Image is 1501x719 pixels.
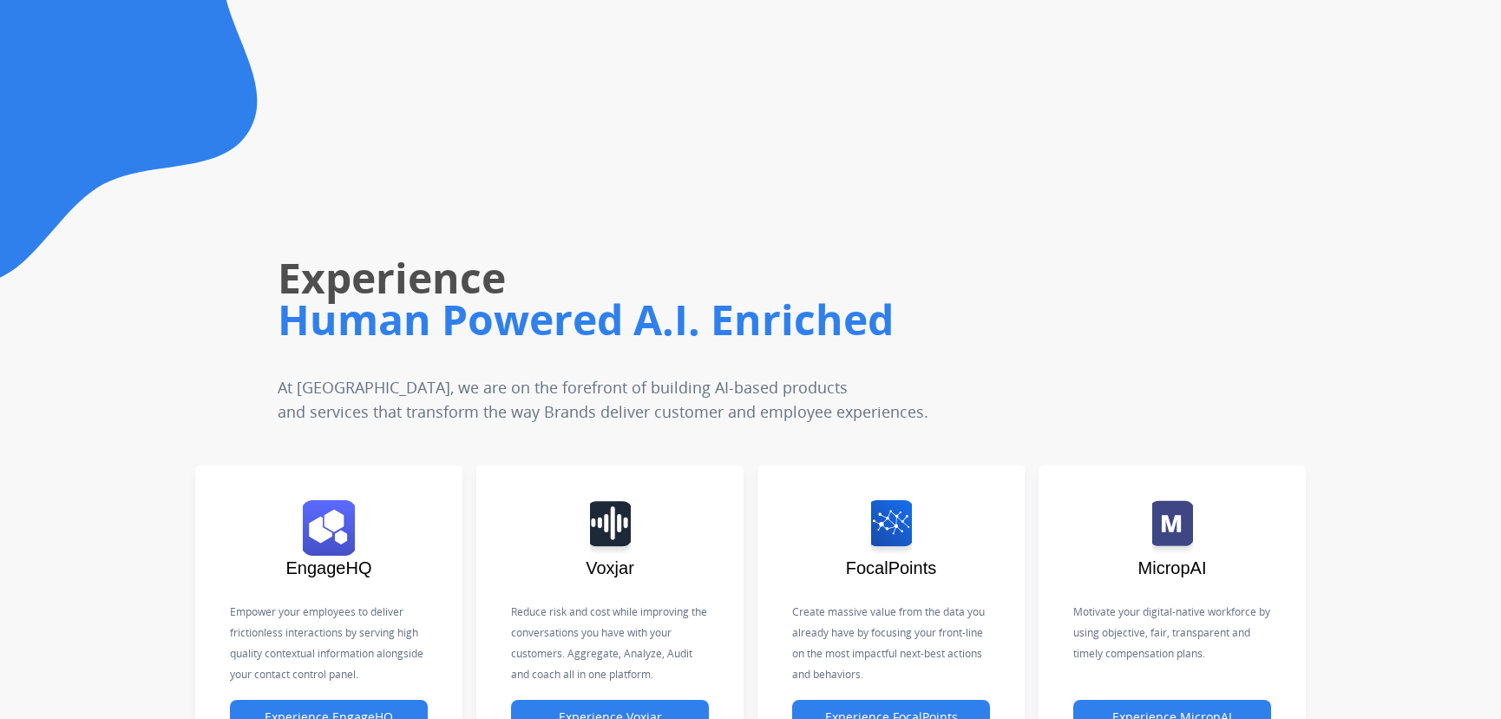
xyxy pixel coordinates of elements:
[278,375,954,424] p: At [GEOGRAPHIC_DATA], we are on the forefront of building AI-based products and services that tra...
[286,558,372,577] span: EngageHQ
[586,558,634,577] span: Voxjar
[1073,602,1271,664] p: Motivate your digital-native workforce by using objective, fair, transparent and timely compensat...
[590,500,631,556] img: logo
[1138,558,1207,577] span: MicropAI
[792,602,990,685] p: Create massive value from the data you already have by focusing your front-line on the most impac...
[871,500,912,556] img: logo
[1152,500,1193,556] img: logo
[230,602,428,685] p: Empower your employees to deliver frictionless interactions by serving high quality contextual in...
[278,292,1065,347] h1: Human Powered A.I. Enriched
[278,250,1065,306] h1: Experience
[846,558,937,577] span: FocalPoints
[303,500,355,556] img: logo
[511,602,709,685] p: Reduce risk and cost while improving the conversations you have with your customers. Aggregate, A...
